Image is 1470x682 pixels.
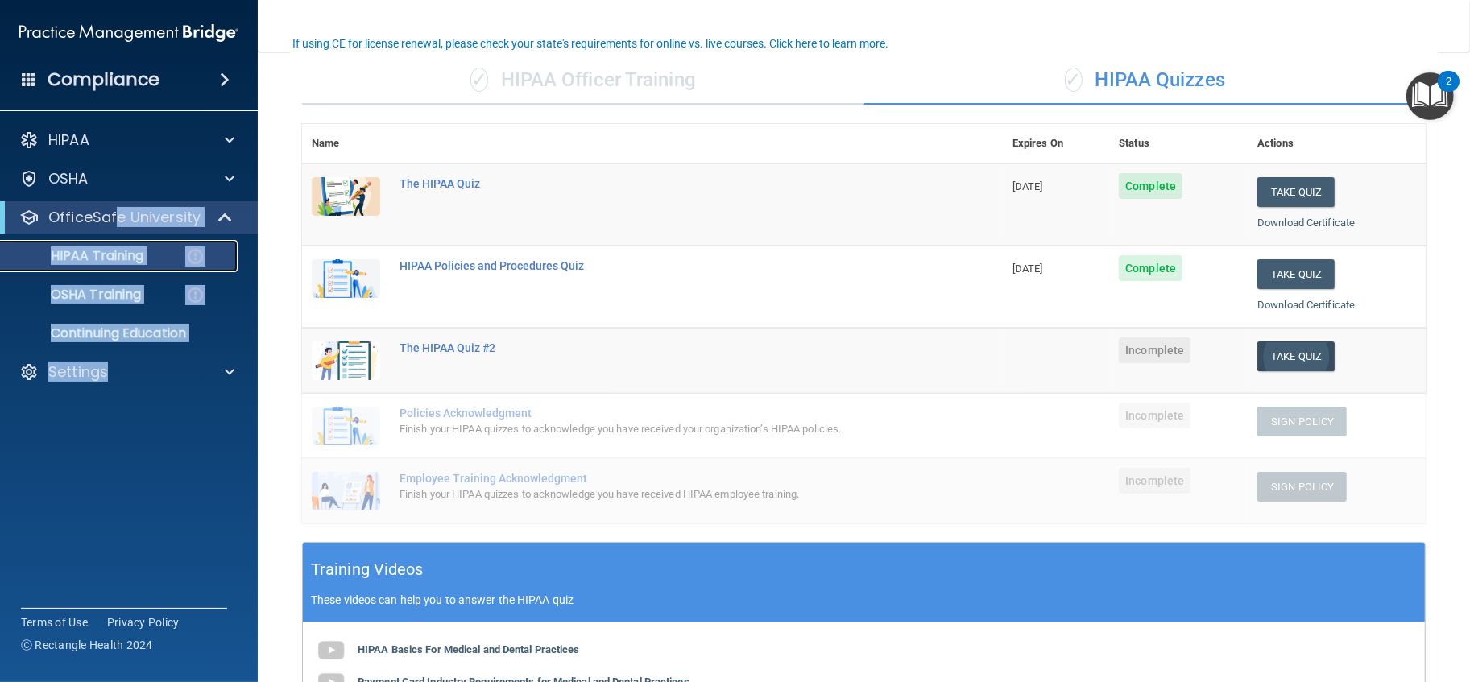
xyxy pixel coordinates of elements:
[48,362,108,382] p: Settings
[1119,173,1182,199] span: Complete
[1119,337,1190,363] span: Incomplete
[400,472,922,485] div: Employee Training Acknowledgment
[400,177,922,190] div: The HIPAA Quiz
[1406,72,1454,120] button: Open Resource Center, 2 new notifications
[19,130,234,150] a: HIPAA
[21,614,88,630] a: Terms of Use
[1446,81,1451,102] div: 2
[10,325,230,341] p: Continuing Education
[1119,255,1182,281] span: Complete
[400,407,922,420] div: Policies Acknowledgment
[1257,299,1355,311] a: Download Certificate
[400,420,922,439] div: Finish your HIPAA quizzes to acknowledge you have received your organization’s HIPAA policies.
[1248,124,1426,163] th: Actions
[19,169,234,188] a: OSHA
[302,124,390,163] th: Name
[1003,124,1109,163] th: Expires On
[470,68,488,92] span: ✓
[400,259,922,272] div: HIPAA Policies and Procedures Quiz
[1119,468,1190,494] span: Incomplete
[1012,180,1043,192] span: [DATE]
[302,56,864,105] div: HIPAA Officer Training
[19,17,238,49] img: PMB logo
[1065,68,1083,92] span: ✓
[21,637,153,653] span: Ⓒ Rectangle Health 2024
[107,614,180,630] a: Privacy Policy
[185,285,205,305] img: danger-circle.6113f641.png
[358,643,580,655] b: HIPAA Basics For Medical and Dental Practices
[48,68,159,91] h4: Compliance
[19,362,234,382] a: Settings
[315,634,347,667] img: gray_youtube_icon.38fcd6cc.png
[1257,341,1335,371] button: Take Quiz
[1257,259,1335,289] button: Take Quiz
[48,208,201,227] p: OfficeSafe University
[400,485,922,504] div: Finish your HIPAA quizzes to acknowledge you have received HIPAA employee training.
[1109,124,1248,163] th: Status
[19,208,234,227] a: OfficeSafe University
[311,593,1417,606] p: These videos can help you to answer the HIPAA quiz
[1119,403,1190,428] span: Incomplete
[48,169,89,188] p: OSHA
[292,38,888,49] div: If using CE for license renewal, please check your state's requirements for online vs. live cours...
[1257,217,1355,229] a: Download Certificate
[864,56,1427,105] div: HIPAA Quizzes
[290,35,891,52] button: If using CE for license renewal, please check your state's requirements for online vs. live cours...
[1012,262,1043,275] span: [DATE]
[1257,407,1347,436] button: Sign Policy
[1257,472,1347,502] button: Sign Policy
[10,287,141,303] p: OSHA Training
[48,130,89,150] p: HIPAA
[400,341,922,354] div: The HIPAA Quiz #2
[1257,177,1335,207] button: Take Quiz
[311,556,424,584] h5: Training Videos
[185,246,205,267] img: danger-circle.6113f641.png
[10,248,143,264] p: HIPAA Training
